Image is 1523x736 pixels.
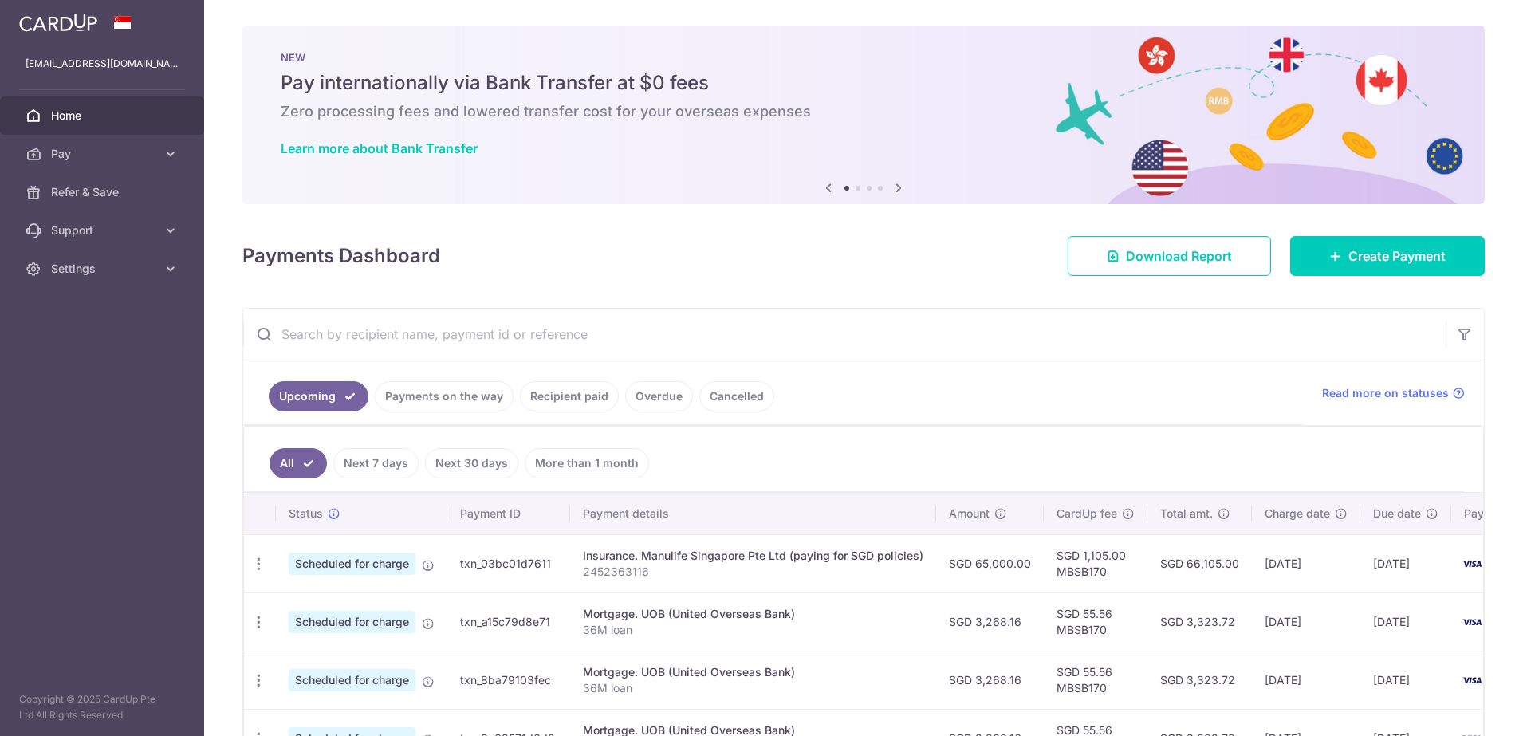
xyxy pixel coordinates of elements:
[570,493,936,534] th: Payment details
[525,448,649,478] a: More than 1 month
[447,534,570,592] td: txn_03bc01d7611
[51,261,156,277] span: Settings
[51,108,156,124] span: Home
[1360,534,1451,592] td: [DATE]
[51,146,156,162] span: Pay
[1147,534,1252,592] td: SGD 66,105.00
[281,140,478,156] a: Learn more about Bank Transfer
[1456,671,1488,690] img: Bank Card
[1068,236,1271,276] a: Download Report
[281,70,1446,96] h5: Pay internationally via Bank Transfer at $0 fees
[447,592,570,651] td: txn_a15c79d8e71
[583,622,923,638] p: 36M loan
[1322,385,1449,401] span: Read more on statuses
[1252,592,1360,651] td: [DATE]
[936,592,1044,651] td: SGD 3,268.16
[289,506,323,521] span: Status
[583,564,923,580] p: 2452363116
[375,381,514,411] a: Payments on the way
[281,102,1446,121] h6: Zero processing fees and lowered transfer cost for your overseas expenses
[1456,612,1488,632] img: Bank Card
[26,56,179,72] p: [EMAIL_ADDRESS][DOMAIN_NAME]
[583,606,923,622] div: Mortgage. UOB (United Overseas Bank)
[1147,592,1252,651] td: SGD 3,323.72
[583,548,923,564] div: Insurance. Manulife Singapore Pte Ltd (paying for SGD policies)
[1322,385,1465,401] a: Read more on statuses
[1160,506,1213,521] span: Total amt.
[447,493,570,534] th: Payment ID
[281,51,1446,64] p: NEW
[289,611,415,633] span: Scheduled for charge
[1252,534,1360,592] td: [DATE]
[51,184,156,200] span: Refer & Save
[289,669,415,691] span: Scheduled for charge
[1044,651,1147,709] td: SGD 55.56 MBSB170
[949,506,990,521] span: Amount
[425,448,518,478] a: Next 30 days
[1265,506,1330,521] span: Charge date
[1044,592,1147,651] td: SGD 55.56 MBSB170
[1057,506,1117,521] span: CardUp fee
[583,664,923,680] div: Mortgage. UOB (United Overseas Bank)
[269,381,368,411] a: Upcoming
[1360,651,1451,709] td: [DATE]
[1126,246,1232,266] span: Download Report
[1290,236,1485,276] a: Create Payment
[1348,246,1446,266] span: Create Payment
[936,651,1044,709] td: SGD 3,268.16
[51,222,156,238] span: Support
[447,651,570,709] td: txn_8ba79103fec
[243,309,1446,360] input: Search by recipient name, payment id or reference
[289,553,415,575] span: Scheduled for charge
[270,448,327,478] a: All
[1252,651,1360,709] td: [DATE]
[936,534,1044,592] td: SGD 65,000.00
[699,381,774,411] a: Cancelled
[520,381,619,411] a: Recipient paid
[19,13,97,32] img: CardUp
[1360,592,1451,651] td: [DATE]
[242,242,440,270] h4: Payments Dashboard
[1373,506,1421,521] span: Due date
[1456,554,1488,573] img: Bank Card
[1147,651,1252,709] td: SGD 3,323.72
[333,448,419,478] a: Next 7 days
[242,26,1485,204] img: Bank transfer banner
[625,381,693,411] a: Overdue
[583,680,923,696] p: 36M loan
[1044,534,1147,592] td: SGD 1,105.00 MBSB170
